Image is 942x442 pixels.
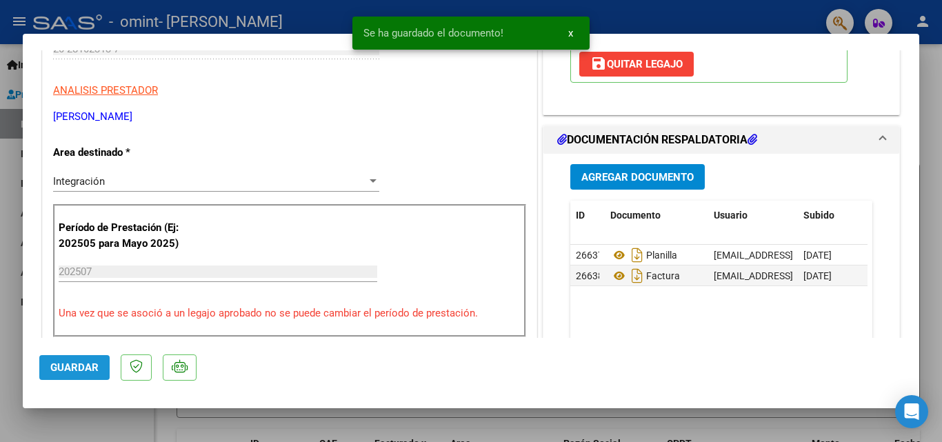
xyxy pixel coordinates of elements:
[628,244,646,266] i: Descargar documento
[576,250,603,261] span: 26637
[568,27,573,39] span: x
[53,145,195,161] p: Area destinado *
[708,201,798,230] datatable-header-cell: Usuario
[610,250,677,261] span: Planilla
[714,210,748,221] span: Usuario
[50,361,99,374] span: Guardar
[53,175,105,188] span: Integración
[570,164,705,190] button: Agregar Documento
[53,84,158,97] span: ANALISIS PRESTADOR
[867,201,936,230] datatable-header-cell: Acción
[59,220,197,251] p: Período de Prestación (Ej: 202505 para Mayo 2025)
[590,58,683,70] span: Quitar Legajo
[803,210,834,221] span: Subido
[610,210,661,221] span: Documento
[581,171,694,183] span: Agregar Documento
[557,21,584,46] button: x
[628,265,646,287] i: Descargar documento
[570,201,605,230] datatable-header-cell: ID
[543,126,899,154] mat-expansion-panel-header: DOCUMENTACIÓN RESPALDATORIA
[53,109,526,125] p: [PERSON_NAME]
[605,201,708,230] datatable-header-cell: Documento
[576,270,603,281] span: 26638
[557,132,757,148] h1: DOCUMENTACIÓN RESPALDATORIA
[610,270,680,281] span: Factura
[363,26,503,40] span: Se ha guardado el documento!
[579,52,694,77] button: Quitar Legajo
[803,270,832,281] span: [DATE]
[543,154,899,440] div: DOCUMENTACIÓN RESPALDATORIA
[895,395,928,428] div: Open Intercom Messenger
[798,201,867,230] datatable-header-cell: Subido
[803,250,832,261] span: [DATE]
[39,355,110,380] button: Guardar
[59,305,521,321] p: Una vez que se asoció a un legajo aprobado no se puede cambiar el período de prestación.
[576,210,585,221] span: ID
